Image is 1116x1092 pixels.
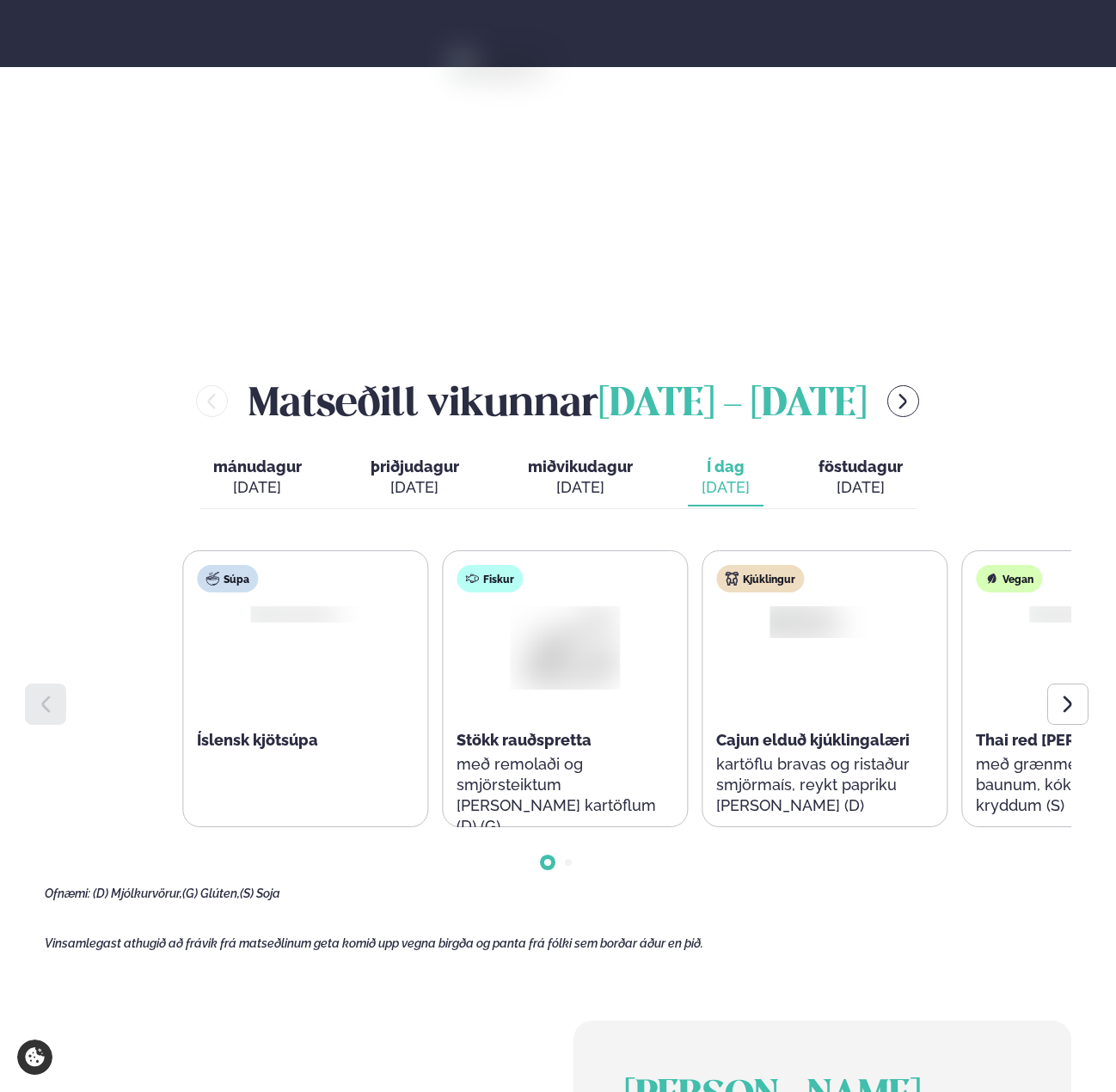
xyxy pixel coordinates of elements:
button: mánudagur [DATE] [199,450,316,506]
h2: Matseðill vikunnar [248,373,867,429]
img: soup.svg [205,572,219,586]
span: miðvikudagur [528,457,633,475]
span: Í dag [702,457,750,477]
div: Kjúklingur [716,565,804,592]
span: Íslensk kjötsúpa [197,731,318,749]
span: Go to slide 1 [544,859,551,866]
p: með remolaði og smjörsteiktum [PERSON_NAME] kartöflum (D) (G) [457,754,673,837]
div: [DATE] [371,477,459,498]
img: fish.svg [465,572,479,586]
button: menu-btn-left [196,385,228,417]
div: Fiskur [457,565,523,592]
img: Fish.png [499,598,631,694]
span: þriðjudagur [371,457,459,475]
span: (G) Glúten, [182,886,240,900]
span: [DATE] - [DATE] [598,386,867,424]
img: Vegan.svg [984,572,998,586]
div: [DATE] [819,477,903,498]
button: miðvikudagur [DATE] [514,450,647,506]
div: [DATE] [213,477,302,498]
span: föstudagur [819,457,903,475]
span: mánudagur [213,457,302,475]
p: kartöflu bravas og ristaður smjörmaís, reykt papriku [PERSON_NAME] (D) [716,754,933,816]
span: Stökk rauðspretta [457,731,592,749]
a: Cookie settings [17,1040,52,1075]
div: Súpa [197,565,258,592]
img: Soup.png [242,604,334,623]
div: Vegan [976,565,1042,592]
div: [DATE] [528,477,633,498]
img: Chicken-thighs.png [758,604,891,641]
div: [DATE] [702,477,750,498]
button: menu-btn-right [887,385,919,417]
span: Vinsamlegast athugið að frávik frá matseðlinum geta komið upp vegna birgða og panta frá fólki sem... [45,936,703,950]
span: Cajun elduð kjúklingalæri [716,731,910,749]
span: Ofnæmi: [45,886,90,900]
span: (D) Mjólkurvörur, [93,886,182,900]
img: chicken.svg [725,572,739,586]
button: þriðjudagur [DATE] [357,450,473,506]
span: Go to slide 2 [565,859,572,866]
span: (S) Soja [240,886,280,900]
button: Í dag [DATE] [688,450,763,506]
button: föstudagur [DATE] [805,450,917,506]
